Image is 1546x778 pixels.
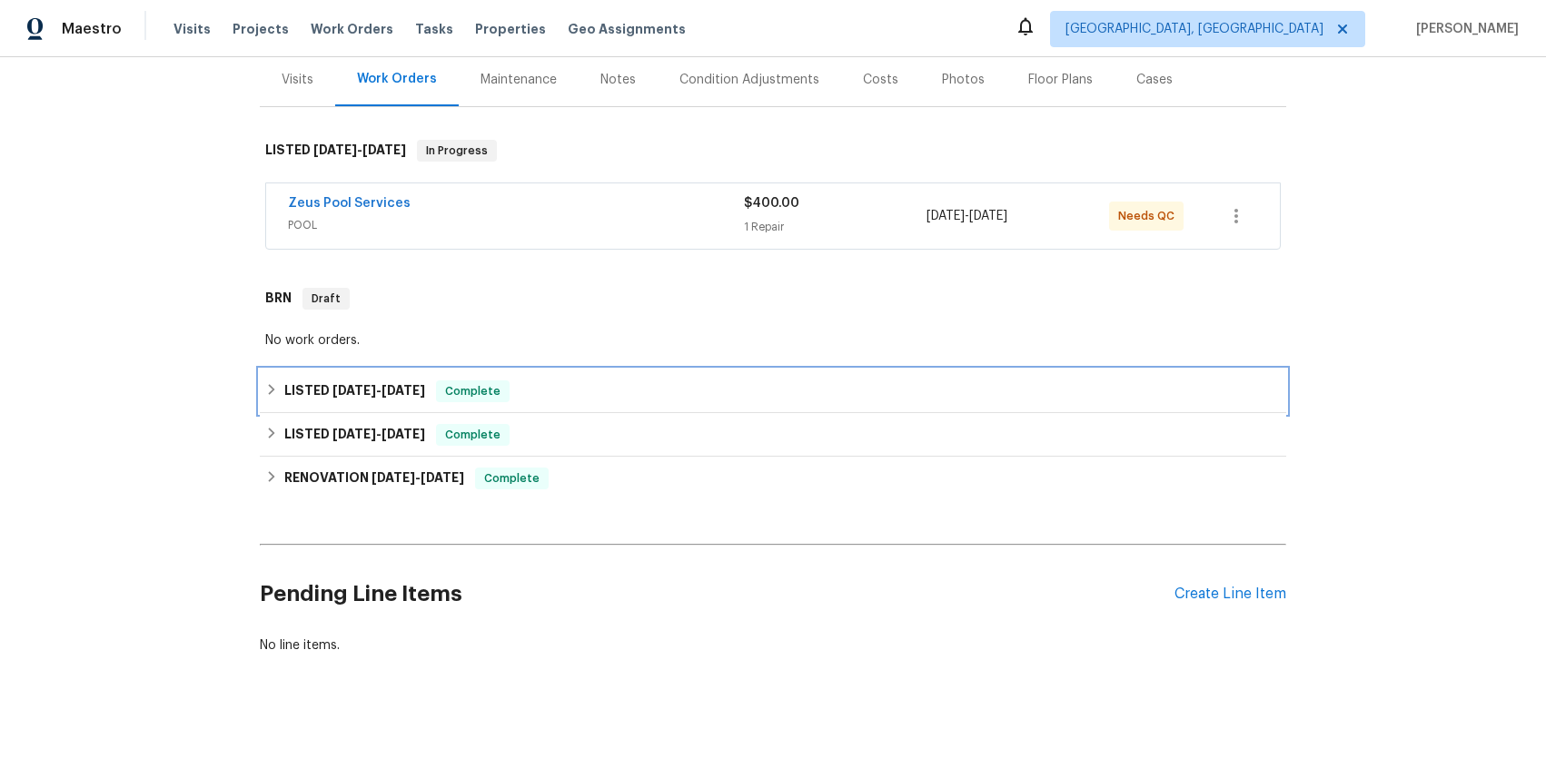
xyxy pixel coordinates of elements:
h6: LISTED [284,380,425,402]
span: Complete [438,382,508,400]
span: [DATE] [969,210,1007,222]
span: Projects [233,20,289,38]
span: Complete [477,469,547,487]
span: [GEOGRAPHIC_DATA], [GEOGRAPHIC_DATA] [1065,20,1323,38]
div: 1 Repair [744,218,927,236]
span: - [332,428,425,440]
span: Complete [438,426,508,444]
h6: BRN [265,288,292,310]
span: Work Orders [311,20,393,38]
div: LISTED [DATE]-[DATE]Complete [260,413,1286,457]
span: Tasks [415,23,453,35]
div: Visits [282,71,313,89]
span: Visits [173,20,211,38]
span: [DATE] [372,471,415,484]
div: Floor Plans [1028,71,1093,89]
span: In Progress [419,142,495,160]
span: [DATE] [421,471,464,484]
div: Create Line Item [1174,586,1286,603]
span: Draft [304,290,348,308]
span: [DATE] [927,210,965,222]
div: Cases [1136,71,1173,89]
h6: RENOVATION [284,468,464,489]
span: - [332,384,425,397]
div: Photos [942,71,985,89]
span: [DATE] [382,384,425,397]
div: Notes [600,71,636,89]
span: $400.00 [744,197,799,210]
div: Condition Adjustments [679,71,819,89]
h6: LISTED [284,424,425,446]
span: [DATE] [362,143,406,156]
span: - [372,471,464,484]
h2: Pending Line Items [260,552,1174,636]
div: LISTED [DATE]-[DATE]In Progress [260,122,1286,180]
span: [DATE] [313,143,357,156]
div: Costs [863,71,898,89]
span: [PERSON_NAME] [1409,20,1519,38]
span: - [313,143,406,156]
span: POOL [288,216,744,234]
div: BRN Draft [260,270,1286,328]
span: Maestro [62,20,122,38]
div: RENOVATION [DATE]-[DATE]Complete [260,457,1286,500]
span: [DATE] [382,428,425,440]
div: LISTED [DATE]-[DATE]Complete [260,369,1286,413]
span: - [927,207,1007,225]
span: Geo Assignments [568,20,686,38]
div: Work Orders [357,70,437,88]
a: Zeus Pool Services [288,197,411,210]
span: [DATE] [332,428,376,440]
div: Maintenance [481,71,557,89]
h6: LISTED [265,140,406,162]
span: [DATE] [332,384,376,397]
div: No line items. [260,636,1286,655]
span: Needs QC [1118,207,1182,225]
span: Properties [475,20,546,38]
div: No work orders. [265,331,1281,350]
